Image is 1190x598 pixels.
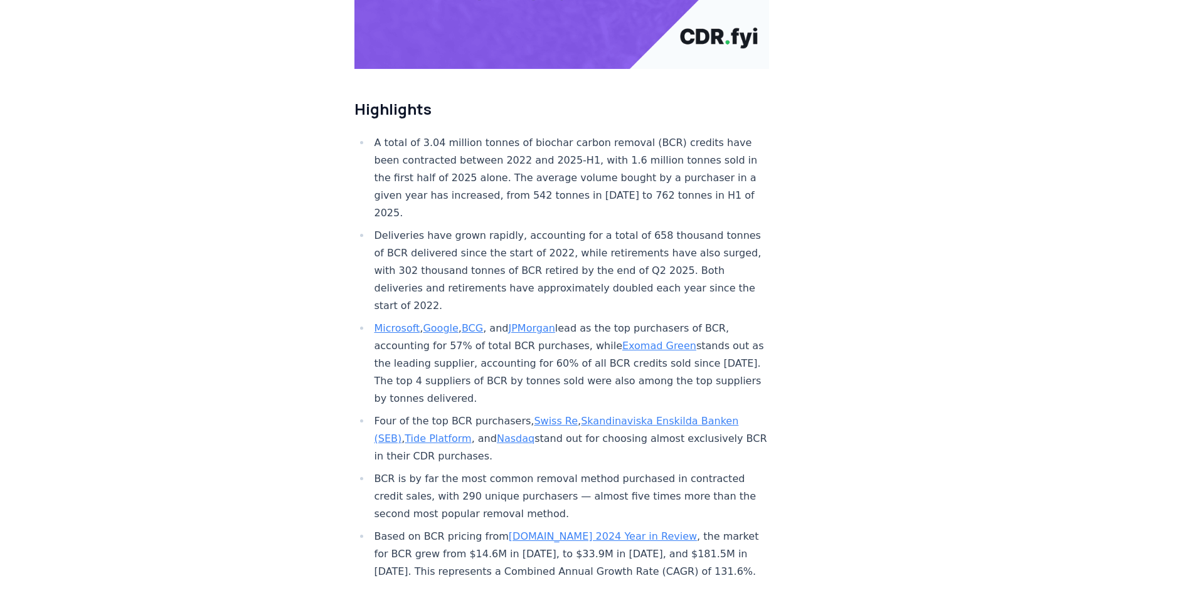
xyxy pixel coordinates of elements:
[371,528,770,580] li: Based on BCR pricing from , the market for BCR grew from $14.6M in [DATE], to $33.9M in [DATE], a...
[371,470,770,523] li: BCR is by far the most common removal method purchased in contracted credit sales, with 290 uniqu...
[375,322,420,334] a: Microsoft
[534,415,578,427] a: Swiss Re
[509,530,697,542] a: [DOMAIN_NAME] 2024 Year in Review
[423,322,458,334] a: Google
[622,340,696,352] a: Exomad Green
[462,322,483,334] a: BCG
[405,433,471,444] a: Tide Platform
[354,99,770,119] h2: Highlights
[508,322,555,334] a: JPMorgan
[371,320,770,407] li: , , , and lead as the top purchasers of BCR, accounting for 57% of total BCR purchases, while sta...
[371,134,770,222] li: A total of 3.04 million tonnes of biochar carbon removal (BCR) credits have been contracted betwe...
[497,433,534,444] a: Nasdaq
[371,227,770,315] li: Deliveries have grown rapidly, accounting for a total of 658 thousand tonnes of BCR delivered sin...
[371,412,770,465] li: Four of the top BCR purchasers, , , , and stand out for choosing almost exclusively BCR in their ...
